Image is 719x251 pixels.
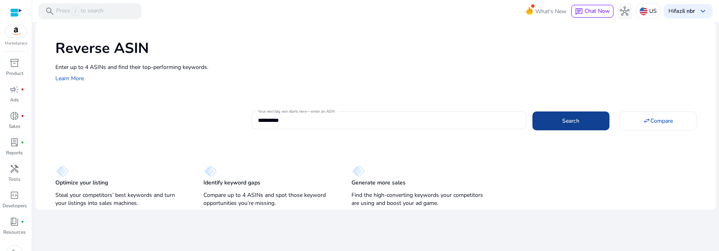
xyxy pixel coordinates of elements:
[72,7,79,16] span: /
[55,179,108,187] p: Optimize your listing
[10,58,19,68] span: inventory_2
[10,138,19,147] span: lab_profile
[21,141,24,144] span: fiber_manual_record
[351,179,406,187] p: Generate more sales
[9,123,20,130] p: Sales
[55,40,708,57] h1: Reverse ASIN
[571,5,613,18] button: chatChat Now
[21,220,24,223] span: fiber_manual_record
[640,7,648,15] img: us.svg
[55,63,708,71] p: Enter up to 4 ASINs and find their top-performing keywords.
[10,96,19,103] p: Ads
[55,166,69,177] img: diamond.svg
[619,111,697,130] button: Compare
[575,8,583,16] span: chat
[674,7,695,15] b: fazil nbr
[668,8,695,14] p: Hi
[258,109,335,114] mat-label: Your next big win starts here—enter an ASIN
[5,40,27,47] p: Marketplace
[203,191,335,207] p: Compare up to 4 ASINs and spot those keyword opportunities you’re missing.
[10,190,19,200] span: code_blocks
[10,164,19,174] span: handyman
[585,7,610,15] span: Chat Now
[6,149,23,156] p: Reports
[649,4,657,18] p: US
[562,117,579,125] span: Search
[2,202,27,209] p: Developers
[10,111,19,121] span: donut_small
[532,111,609,130] button: Search
[203,166,217,177] img: diamond.svg
[21,88,24,91] span: fiber_manual_record
[698,6,708,16] span: keyboard_arrow_down
[3,229,26,236] p: Resources
[6,70,23,77] p: Product
[351,166,365,177] img: diamond.svg
[620,6,630,16] span: hub
[5,25,27,37] img: amazon.svg
[55,75,84,82] a: Learn More
[8,176,20,183] p: Tools
[56,7,104,16] p: Press to search
[10,85,19,94] span: campaign
[351,191,483,207] p: Find the high-converting keywords your competitors are using and boost your ad game.
[21,114,24,117] span: fiber_manual_record
[10,217,19,227] span: book_4
[203,179,260,187] p: Identify keyword gaps
[55,191,187,207] p: Steal your competitors’ best keywords and turn your listings into sales machines.
[617,3,633,19] button: hub
[535,4,567,18] span: What's New
[643,117,650,124] mat-icon: swap_horiz
[45,6,55,16] span: search
[650,117,673,125] span: Compare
